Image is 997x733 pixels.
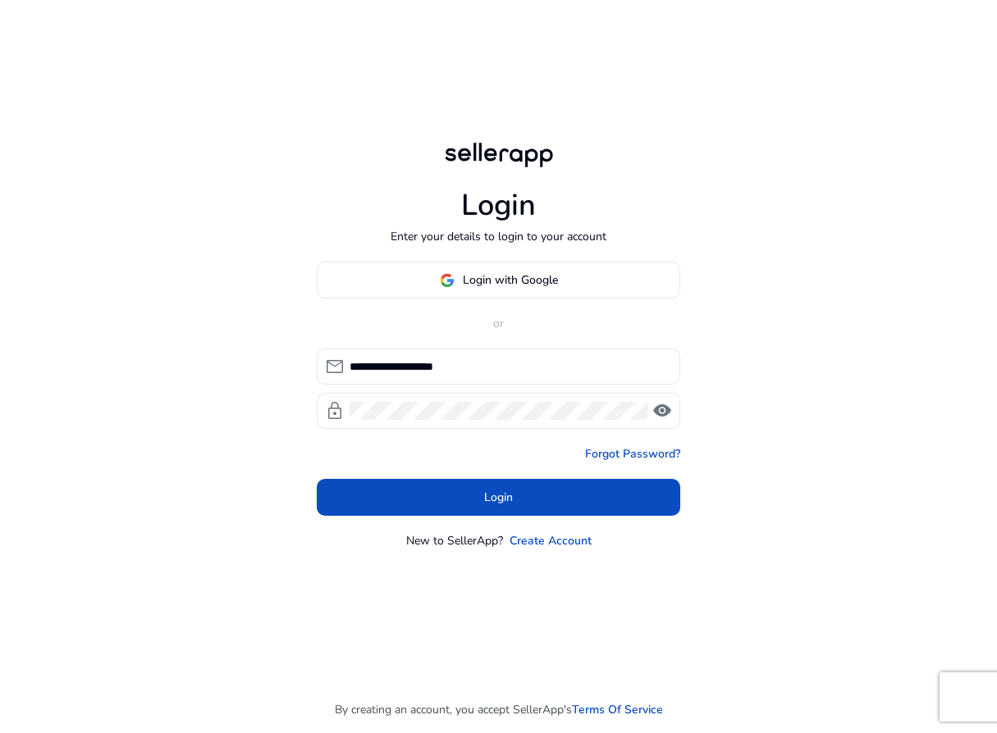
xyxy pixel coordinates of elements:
h1: Login [461,188,536,223]
span: visibility [652,401,672,421]
span: Login [484,489,513,506]
a: Create Account [510,532,592,549]
span: mail [325,357,345,376]
button: Login with Google [317,262,680,298]
img: google-logo.svg [440,273,455,288]
a: Forgot Password? [585,445,680,462]
p: or [317,315,680,332]
button: Login [317,479,680,516]
span: Login with Google [463,271,558,289]
p: Enter your details to login to your account [391,228,606,245]
a: Terms Of Service [572,701,663,718]
span: lock [325,401,345,421]
p: New to SellerApp? [406,532,503,549]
